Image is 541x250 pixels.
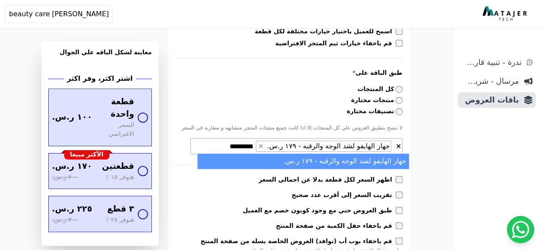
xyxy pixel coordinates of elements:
[265,142,390,150] span: جهاز الهايفو لشد الوجه والرقبه - ١٧٩ ر.س.
[461,75,519,87] span: مرسال - شريط دعاية
[275,39,396,47] label: قم باخفاء خيارات ثيم المتجر الافتراضية
[52,173,78,182] span: ٢٠٠ ر.س.
[255,27,396,35] label: اسمح للعميل باختيار خيارات مختلفة لكل قطعة
[202,141,254,152] textarea: Search
[107,203,134,215] span: ٣ قطع
[52,215,78,225] span: ٣٠٠ ر.س.
[259,175,396,184] label: اظهر السعر لكل قطعة بدلا عن اجمالي السعر
[52,160,92,173] span: ١٧٠ ر.س.
[256,141,265,151] button: Remove item
[106,173,134,182] span: هتوفر ١٥ ٪
[106,215,134,225] span: هتوفر ٢٥ ٪
[292,191,396,199] label: تقريب السعر إلى أقرب عدد صحيح
[48,48,152,67] h3: معاينة لشكل الباقه علي الجوال
[256,141,391,152] li: جهاز الهايفو لشد الوجه والرقبه - ١٧٩ ر.س.
[198,153,409,169] li: جهاز الهايفو لشد الوجه والرقبه - ١٧٩ ر.س.
[64,150,109,159] div: الأكثر مبيعا
[201,237,396,245] label: قم باخفاء بوب أب (نوافذ) العروض الخاصة بسلة من صفحة المنتج
[5,5,112,23] button: [PERSON_NAME] beauty care
[482,6,529,22] img: MatajerTech Logo
[347,107,402,116] label: تصنيفات مختارة
[396,86,402,93] input: كل المنتجات
[358,85,402,94] label: كل المنتجات
[396,97,402,104] input: منتجات مختارة
[176,124,402,131] p: لا ننصح بتطبيق العروض علي كل المنتجات إلا اذا كانت جميع منتجات المتجر متشابهه و متقاربة في السعر
[395,141,402,149] button: قم بإزالة كل العناصر
[276,221,395,230] label: قم باخفاء حقل الكمية من صفحة المنتج
[9,9,109,19] span: [PERSON_NAME] beauty care
[99,121,134,139] span: السعر الافتراضي
[67,74,133,84] h2: اشتر اكثر، وفر اكثر
[52,203,92,215] span: ٢٢٥ ر.س.
[396,142,401,150] span: ×
[258,142,263,150] span: ×
[351,96,402,105] label: منتجات مختارة
[242,206,395,215] label: طبق العروض حتي مع وجود كوبون خصم مع العميل
[99,96,134,121] span: قطعة واحدة
[102,160,134,173] span: قطعتين
[461,94,519,106] span: باقات العروض
[52,111,92,124] span: ١٠٠ ر.س.
[461,56,521,68] span: ندرة - تنبية قارب علي النفاذ
[396,108,402,115] input: تصنيفات مختارة
[176,68,402,77] label: طبق الباقة على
